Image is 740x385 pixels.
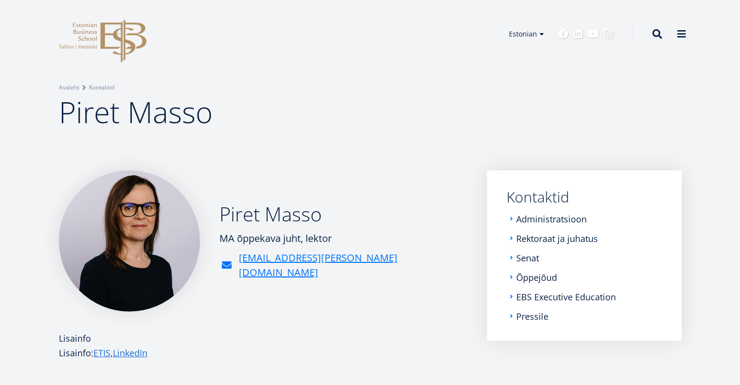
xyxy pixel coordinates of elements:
[219,231,468,246] div: MA õppekava juht, lektor
[559,29,568,39] a: Facebook
[239,251,468,280] a: [EMAIL_ADDRESS][PERSON_NAME][DOMAIN_NAME]
[573,29,583,39] a: Linkedin
[89,83,114,92] a: Kontaktid
[59,170,200,312] img: Piret Masso
[113,346,147,360] a: LinkedIn
[516,312,548,321] a: Pressile
[219,202,468,226] h2: Piret Masso
[59,346,468,360] p: Lisainfo: ,
[59,331,468,346] div: Lisainfo
[59,83,79,92] a: Avaleht
[516,292,616,302] a: EBS Executive Education
[516,253,539,263] a: Senat
[604,29,614,39] a: Instagram
[588,29,599,39] a: Youtube
[59,92,213,132] span: Piret Masso
[506,190,662,204] a: Kontaktid
[93,346,110,360] a: ETIS
[516,273,557,282] a: Õppejõud
[516,234,598,243] a: Rektoraat ja juhatus
[516,214,587,224] a: Administratsioon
